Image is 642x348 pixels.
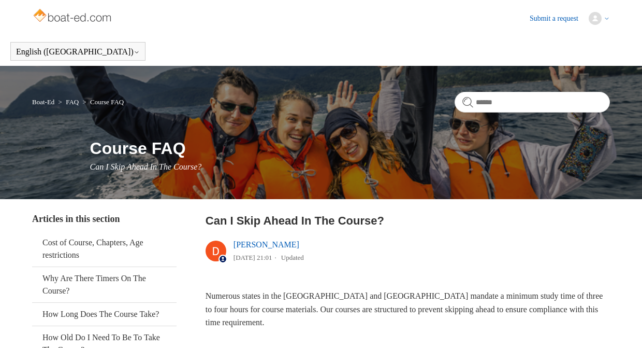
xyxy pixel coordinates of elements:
[16,47,140,57] button: English ([GEOGRAPHIC_DATA])
[234,254,272,261] time: 2024-03-01T21:01:01Z
[234,240,299,249] a: [PERSON_NAME]
[32,267,177,302] a: Why Are There Timers On The Course?
[32,98,54,106] a: Boat-Ed
[66,98,79,106] a: FAQ
[80,98,124,106] li: Course FAQ
[32,303,177,326] a: How Long Does The Course Take?
[455,92,610,113] input: Search
[90,162,202,171] span: Can I Skip Ahead In The Course?
[32,6,114,27] img: Boat-Ed Help Center home page
[32,98,56,106] li: Boat-Ed
[32,214,120,224] span: Articles in this section
[90,98,124,106] a: Course FAQ
[206,289,610,329] p: Numerous states in the [GEOGRAPHIC_DATA] and [GEOGRAPHIC_DATA] mandate a minimum study time of th...
[206,212,610,229] h2: Can I Skip Ahead In The Course?
[530,13,589,24] a: Submit a request
[32,231,177,267] a: Cost of Course, Chapters, Age restrictions
[281,254,304,261] li: Updated
[56,98,81,106] li: FAQ
[90,136,610,161] h1: Course FAQ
